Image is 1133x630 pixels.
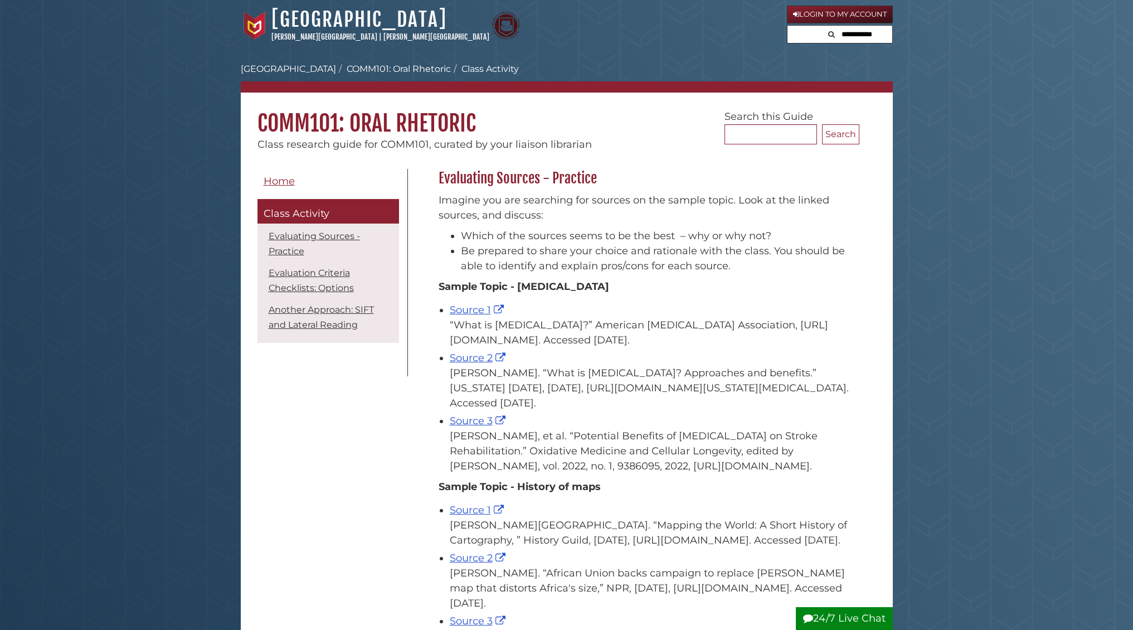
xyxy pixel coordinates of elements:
button: 24/7 Live Chat [796,607,893,630]
a: Source 3 [450,415,508,427]
strong: Sample Topic - [MEDICAL_DATA] [439,280,609,293]
div: [PERSON_NAME]. “African Union backs campaign to replace [PERSON_NAME] map that distorts Africa's ... [450,566,854,611]
button: Search [822,124,859,144]
a: Class Activity [257,199,399,224]
i: Search [828,31,835,38]
a: [PERSON_NAME][GEOGRAPHIC_DATA] [271,32,377,41]
a: Login to My Account [787,6,893,23]
a: Home [257,169,399,194]
img: Calvin University [241,12,269,40]
img: Calvin Theological Seminary [492,12,520,40]
a: [GEOGRAPHIC_DATA] [241,64,336,74]
a: COMM101: Oral Rhetoric [347,64,451,74]
nav: breadcrumb [241,62,893,93]
a: Source 2 [450,352,508,364]
a: Source 1 [450,504,507,516]
div: “What is [MEDICAL_DATA]?” American [MEDICAL_DATA] Association, [URL][DOMAIN_NAME]. Accessed [DATE]. [450,318,854,348]
a: [GEOGRAPHIC_DATA] [271,7,447,32]
a: Source 1 [450,304,507,316]
a: [PERSON_NAME][GEOGRAPHIC_DATA] [383,32,489,41]
div: [PERSON_NAME], et al. “Potential Benefits of [MEDICAL_DATA] on Stroke Rehabilitation.” Oxidative ... [450,429,854,474]
h2: Evaluating Sources - Practice [433,169,859,187]
a: Source 2 [450,552,508,564]
span: | [379,32,382,41]
div: [PERSON_NAME]. “What is [MEDICAL_DATA]? Approaches and benefits.” [US_STATE] [DATE], [DATE], [URL... [450,366,854,411]
li: Be prepared to share your choice and rationale with the class. You should be able to identify and... [461,244,854,274]
div: [PERSON_NAME][GEOGRAPHIC_DATA]. “Mapping the World: A Short History of Cartography, ” History Gui... [450,518,854,548]
a: Source 3 [450,615,508,627]
div: Guide Pages [257,169,399,348]
span: Home [264,175,295,187]
a: Evaluating Sources - Practice [269,231,360,256]
h1: COMM101: Oral Rhetoric [241,93,893,137]
span: Class Activity [264,207,329,220]
p: Imagine you are searching for sources on the sample topic. Look at the linked sources, and discuss: [439,193,854,223]
span: Class research guide for COMM101, curated by your liaison librarian [257,138,592,151]
a: Evaluation Criteria Checklists: Options [269,268,354,293]
li: Class Activity [451,62,519,76]
button: Search [825,26,838,41]
li: Which of the sources seems to be the best – why or why not? [461,229,854,244]
strong: Sample Topic - History of maps [439,481,601,493]
a: Another Approach: SIFT and Lateral Reading [269,304,374,330]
